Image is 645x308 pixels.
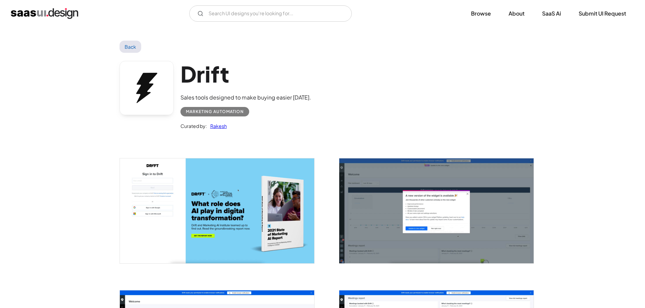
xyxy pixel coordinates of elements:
a: open lightbox [339,158,534,263]
a: About [500,6,533,21]
a: home [11,8,78,19]
a: Submit UI Request [571,6,634,21]
a: Rakesh [207,122,227,130]
a: SaaS Ai [534,6,569,21]
a: Back [120,41,142,53]
div: Curated by: [180,122,207,130]
div: Sales tools designed to make buying easier [DATE]. [180,93,311,102]
img: 6024a3a959ded6b9dce20743_Drift%20Sign%20in.jpg [120,158,314,263]
form: Email Form [189,5,352,22]
div: Marketing Automation [186,108,244,116]
h1: Drift [180,61,311,87]
img: 6024a3a96bb9cb829832ee0a_Drift%20welcome%20screen%20wit%20a%20new%20update%20modal.jpg [339,158,534,263]
a: open lightbox [120,158,314,263]
input: Search UI designs you're looking for... [189,5,352,22]
a: Browse [463,6,499,21]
